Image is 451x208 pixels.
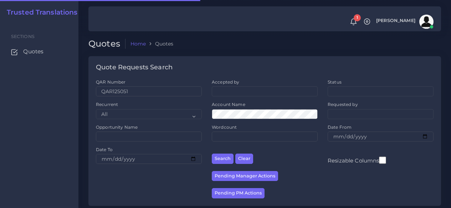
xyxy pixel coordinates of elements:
[212,101,245,107] label: Account Name
[212,154,234,164] button: Search
[354,14,361,21] span: 1
[212,79,240,85] label: Accepted by
[96,79,125,85] label: QAR Number
[328,101,358,107] label: Requested by
[23,48,43,55] span: Quotes
[212,124,237,130] label: Wordcount
[212,171,278,181] button: Pending Manager Actions
[11,34,35,39] span: Sections
[146,40,173,47] li: Quotes
[419,15,434,29] img: avatar
[235,154,253,164] button: Clear
[212,188,265,198] button: Pending PM Actions
[5,44,73,59] a: Quotes
[328,124,352,130] label: Date From
[96,124,138,130] label: Opportunity Name
[96,146,113,153] label: Date To
[88,39,125,49] h2: Quotes
[376,18,415,23] span: [PERSON_NAME]
[347,18,360,26] a: 1
[328,156,386,165] label: Resizable Columns
[130,40,146,47] a: Home
[2,9,78,17] a: Trusted Translations
[379,156,386,165] input: Resizable Columns
[96,64,173,71] h4: Quote Requests Search
[373,15,436,29] a: [PERSON_NAME]avatar
[328,79,342,85] label: Status
[96,101,118,107] label: Recurrent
